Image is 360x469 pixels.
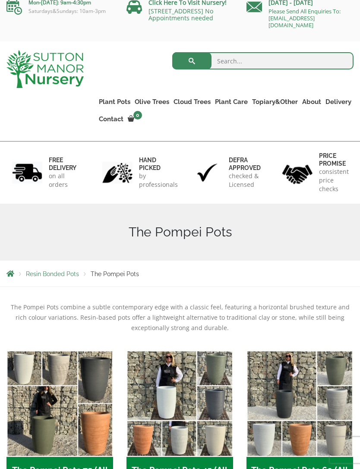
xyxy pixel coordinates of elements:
[91,271,139,277] span: The Pompei Pots
[229,156,261,172] h6: Defra approved
[213,96,250,108] a: Plant Care
[139,156,178,172] h6: hand picked
[171,96,213,108] a: Cloud Trees
[97,113,126,125] a: Contact
[192,162,222,184] img: 3.jpg
[319,167,349,193] p: consistent price checks
[172,52,354,69] input: Search...
[126,113,145,125] a: 0
[300,96,323,108] a: About
[268,7,341,29] a: Please Send All Enquiries To: [EMAIL_ADDRESS][DOMAIN_NAME]
[139,172,178,189] p: by professionals
[319,152,349,167] h6: Price promise
[148,7,213,22] a: [STREET_ADDRESS] No Appointments needed
[6,270,354,277] nav: Breadcrumbs
[97,96,133,108] a: Plant Pots
[12,162,42,184] img: 1.jpg
[6,8,114,15] p: Saturdays&Sundays: 10am-3pm
[102,162,133,184] img: 2.jpg
[49,172,78,189] p: on all orders
[282,159,313,186] img: 4.jpg
[133,111,142,120] span: 0
[246,350,353,457] img: The Pompei Pots 60 (All Colours)
[133,96,171,108] a: Olive Trees
[6,50,84,88] img: logo
[229,172,261,189] p: checked & Licensed
[6,302,354,333] p: The Pompei Pots combine a subtle contemporary edge with a classic feel, featuring a horizontal br...
[323,96,354,108] a: Delivery
[6,350,113,457] img: The Pompei Pots 75 (All Colours)
[26,271,79,277] a: Resin Bonded Pots
[250,96,300,108] a: Topiary&Other
[6,224,354,240] h1: The Pompei Pots
[126,350,233,457] img: The Pompei Pots 45 (All Colours)
[49,156,78,172] h6: FREE DELIVERY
